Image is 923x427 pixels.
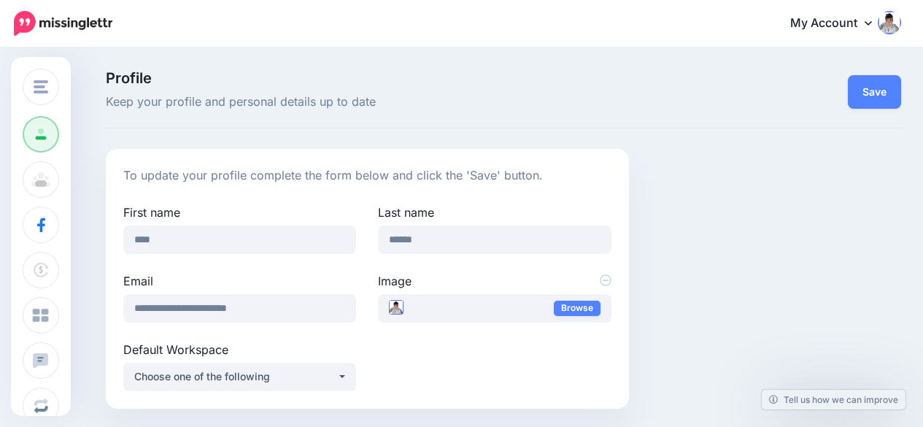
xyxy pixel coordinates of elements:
img: Enda_Cusack_founder_of_BuyStocks.ai_thumb.png [389,300,403,315]
p: To update your profile complete the form below and click the 'Save' button. [123,166,611,185]
label: Image [378,272,611,290]
button: Choose one of the following [123,363,356,391]
img: menu.png [34,80,48,93]
span: Profile [106,71,629,85]
button: Save [848,75,901,109]
label: Last name [378,204,611,221]
a: My Account [776,6,901,42]
label: First name [123,204,356,221]
img: Missinglettr [14,11,112,36]
label: Default Workspace [123,341,356,358]
label: Email [123,272,356,290]
div: Choose one of the following [134,368,337,385]
a: Browse [554,301,600,316]
span: Keep your profile and personal details up to date [106,93,629,112]
a: Tell us how we can improve [762,390,905,409]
